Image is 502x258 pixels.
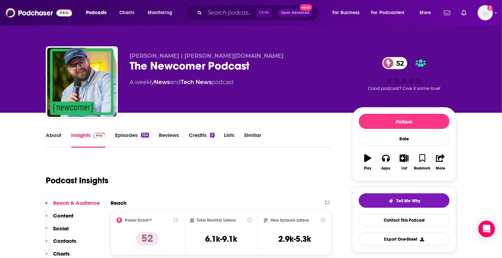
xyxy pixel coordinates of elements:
a: Contact This Podcast [359,213,450,227]
span: New [300,4,312,11]
span: [PERSON_NAME] | [PERSON_NAME][DOMAIN_NAME] [130,53,284,59]
p: Content [53,212,73,219]
div: 154 [141,133,149,138]
button: Share [432,150,450,175]
span: 52 [389,57,407,69]
button: Export One-Sheet [359,232,450,246]
div: List [401,166,407,171]
button: open menu [328,7,369,18]
button: tell me why sparkleTell Me Why [359,193,450,208]
p: Social [53,225,69,232]
div: Open Intercom Messenger [478,221,495,237]
div: Share [436,166,445,171]
div: Rate [359,132,450,146]
span: More [419,8,431,18]
div: 3 [210,133,214,138]
span: Monitoring [148,8,172,18]
span: Good podcast? Give it some love! [368,86,441,91]
img: The Newcomer Podcast [47,48,116,117]
button: Contacts [45,238,76,250]
h2: Total Monthly Listens [197,218,236,223]
div: Play [364,166,372,171]
span: Logged in as kirstycam [478,5,493,20]
a: News [154,79,170,85]
h3: 2.9k-5.3k [279,234,311,244]
button: List [395,150,413,175]
button: Show profile menu [478,5,493,20]
input: Search podcasts, credits, & more... [205,7,256,18]
button: Content [45,212,73,225]
button: open menu [415,7,440,18]
a: 52 [382,57,407,69]
a: Show notifications dropdown [459,7,469,19]
h1: Podcast Insights [46,175,109,186]
button: Social [45,225,69,238]
img: tell me why sparkle [388,198,394,204]
p: Contacts [53,238,76,244]
img: Podchaser Pro [93,133,105,138]
p: Charts [53,250,70,257]
button: Open AdvancedNew [278,9,313,17]
button: open menu [367,7,415,18]
p: 52 [136,232,159,246]
a: Credits3 [189,132,214,148]
span: Podcasts [86,8,106,18]
span: and [170,79,181,85]
span: For Business [332,8,360,18]
h2: Power Score™ [125,218,152,223]
a: Tech News [181,79,211,85]
button: Bookmark [413,150,431,175]
h2: New Episode Listens [271,218,309,223]
a: Episodes154 [115,132,149,148]
a: Similar [244,132,261,148]
svg: Add a profile image [487,5,493,11]
button: Play [359,150,377,175]
a: About [46,132,61,148]
h2: Reach [111,200,127,206]
span: Tell Me Why [397,198,421,204]
a: Charts [115,7,138,18]
span: Open Advanced [281,11,310,15]
div: Bookmark [414,166,431,171]
img: Podchaser - Follow, Share and Rate Podcasts [6,6,72,19]
div: A weekly podcast [130,78,234,86]
a: Reviews [159,132,179,148]
h3: 6.1k-9.1k [205,234,237,244]
a: Lists [224,132,235,148]
button: open menu [143,7,181,18]
a: Show notifications dropdown [441,7,453,19]
p: Reach & Audience [53,200,100,206]
a: InsightsPodchaser Pro [71,132,105,148]
div: 52Good podcast? Give it some love! [352,53,456,95]
button: Reach & Audience [45,200,100,212]
span: Ctrl K [256,8,272,17]
button: Apps [377,150,395,175]
span: For Podcasters [371,8,405,18]
div: Search podcasts, credits, & more... [192,5,325,21]
button: Follow [359,114,450,129]
span: Charts [119,8,134,18]
img: User Profile [478,5,493,20]
div: Apps [382,166,391,171]
button: open menu [81,7,115,18]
